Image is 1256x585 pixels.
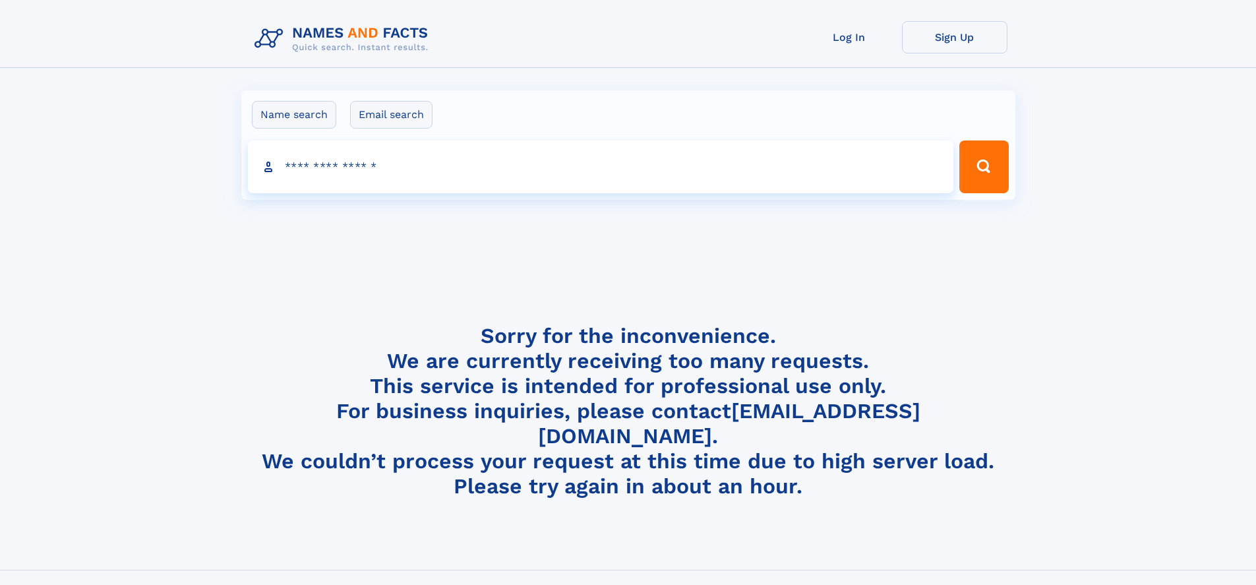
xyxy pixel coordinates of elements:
[538,398,920,448] a: [EMAIL_ADDRESS][DOMAIN_NAME]
[796,21,902,53] a: Log In
[350,101,433,129] label: Email search
[249,21,439,57] img: Logo Names and Facts
[248,140,954,193] input: search input
[959,140,1008,193] button: Search Button
[249,323,1007,499] h4: Sorry for the inconvenience. We are currently receiving too many requests. This service is intend...
[902,21,1007,53] a: Sign Up
[252,101,336,129] label: Name search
